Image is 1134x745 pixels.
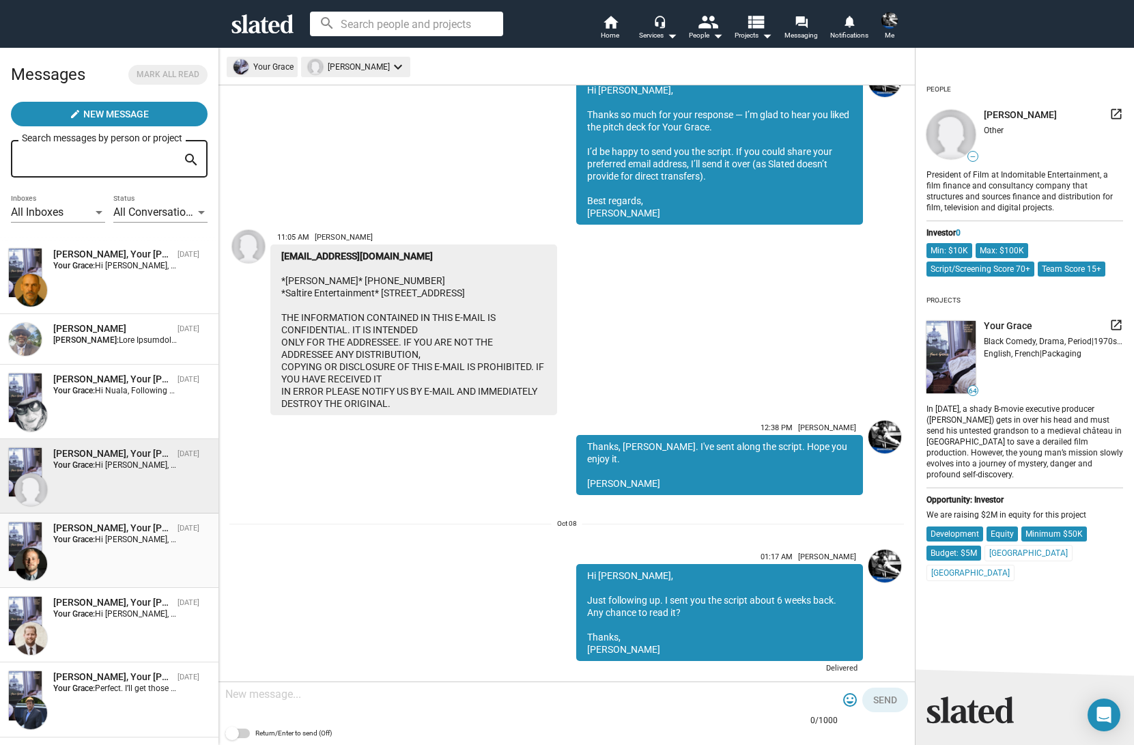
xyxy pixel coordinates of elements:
span: Home [601,27,619,44]
time: [DATE] [178,598,199,607]
span: Perfect. I’ll get those to you this evening. Thanks, [PERSON_NAME] [95,684,337,693]
div: We are raising $2M in equity for this project [926,510,1123,521]
img: undefined [308,59,323,74]
span: [PERSON_NAME] [315,233,373,242]
span: 11:05 AM [277,233,309,242]
button: Services [634,14,682,44]
input: Search people and projects [310,12,503,36]
mat-chip: Min: $10K [926,243,972,258]
button: Send [862,688,908,712]
a: Sean Skelton [866,418,904,498]
span: New Message [83,102,149,126]
time: [DATE] [178,449,199,458]
div: Patrick di Santo, Your Grace [53,248,172,261]
mat-chip: Team Score 15+ [1038,262,1105,277]
div: People [689,27,723,44]
span: Your Grace [984,320,1032,333]
img: Your Grace [9,374,42,422]
img: Your Grace [9,249,42,297]
mat-hint: 0/1000 [810,716,838,727]
div: Investor [926,228,1123,238]
img: Sean Skelton [868,550,901,582]
mat-icon: arrow_drop_down [759,27,775,44]
div: In [DATE], a shady B-movie executive producer ([PERSON_NAME]) gets in over his head and must send... [926,402,1123,481]
span: Mark all read [137,68,199,82]
span: Notifications [830,27,868,44]
span: 0 [956,228,961,238]
time: [DATE] [178,324,199,333]
div: Hi [PERSON_NAME], Thanks so much for your response — I’m glad to hear you liked the pitch deck fo... [576,79,863,225]
div: Nuala Quinn-Barton, Your Grace [53,373,172,386]
mat-chip: Max: $100K [976,243,1028,258]
span: Projects [735,27,772,44]
mat-icon: headset_mic [653,15,666,27]
div: Stu Pollok, Your Grace [53,447,172,460]
mat-icon: keyboard_arrow_down [390,59,406,75]
mat-icon: forum [795,15,808,28]
img: Sean Skelton [881,12,898,29]
div: Hi [PERSON_NAME], Just following up. I sent you the script about 6 weeks back. Any chance to read... [576,564,863,661]
mat-icon: tag_faces [842,692,858,708]
mat-icon: arrow_drop_down [709,27,726,44]
strong: Your Grace: [53,684,95,693]
img: Your Grace [9,671,42,720]
a: Home [586,14,634,44]
span: [PERSON_NAME] [798,552,856,561]
mat-chip: Equity [987,526,1018,542]
mat-chip: [PERSON_NAME] [301,57,410,77]
a: [EMAIL_ADDRESS][DOMAIN_NAME] [281,251,433,262]
div: Open Intercom Messenger [1088,699,1120,731]
img: Your Grace [9,522,42,571]
div: Robert Ogden Barnum, Your Grace [53,596,172,609]
time: [DATE] [178,673,199,681]
img: Nuala Quinn-Barton [14,399,47,432]
span: 64 [968,387,978,395]
strong: Your Grace: [53,460,95,470]
img: Robert Ogden Barnum [14,622,47,655]
span: English, French [984,349,1040,359]
mat-chip: [GEOGRAPHIC_DATA] [984,545,1073,561]
time: [DATE] [178,375,199,384]
strong: Your Grace: [53,535,95,544]
button: Projects [730,14,778,44]
strong: Your Grace: [53,386,95,395]
div: President of Film at Indomitable Entertainment, a film finance and consultancy company that struc... [926,167,1123,214]
h2: Messages [11,58,85,91]
span: Me [885,27,894,44]
img: Stu Pollok [232,230,265,263]
button: Mark all read [128,65,208,85]
img: undefined [926,110,976,159]
span: [PERSON_NAME] [798,423,856,432]
a: Stu Pollok [229,227,268,418]
a: Sean Skelton [866,61,904,227]
button: Sean SkeltonMe [873,10,906,45]
span: Return/Enter to send (Off) [255,725,332,742]
button: New Message [11,102,208,126]
a: Sean Skelton [866,547,904,681]
span: Hi Nuala, Following up again. Any chance to read Your Grace? Thanks, [PERSON_NAME] [95,386,419,395]
strong: [PERSON_NAME]: [53,335,119,345]
strong: Your Grace: [53,261,95,270]
mat-chip: Budget: $5M [926,546,981,561]
span: | [1092,337,1094,346]
time: [DATE] [178,524,199,533]
img: Andrew Ferguson [14,548,47,580]
span: | [1040,349,1042,359]
mat-chip: Minimum $50K [1021,526,1087,542]
span: All Conversations [113,206,197,219]
div: Other [984,126,1123,135]
div: Raquib Hakiem Abduallah [53,322,172,335]
img: Raquib Hakiem Abduallah [9,323,42,356]
time: [DATE] [178,250,199,259]
img: Stu Pollok [14,473,47,506]
div: *[PERSON_NAME]* [PHONE_NUMBER] *Saltire Entertainment* [STREET_ADDRESS] THE INFORMATION CONTAINED... [270,244,557,415]
mat-icon: launch [1109,107,1123,121]
mat-chip: Script/Screening Score 70+ [926,262,1034,277]
mat-icon: launch [1109,318,1123,332]
strong: Your Grace: [53,609,95,619]
span: [PERSON_NAME] [984,109,1057,122]
mat-icon: search [183,150,199,171]
mat-icon: create [70,109,81,120]
div: Andrew Ferguson, Your Grace [53,522,172,535]
img: Sean Skelton [868,421,901,453]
